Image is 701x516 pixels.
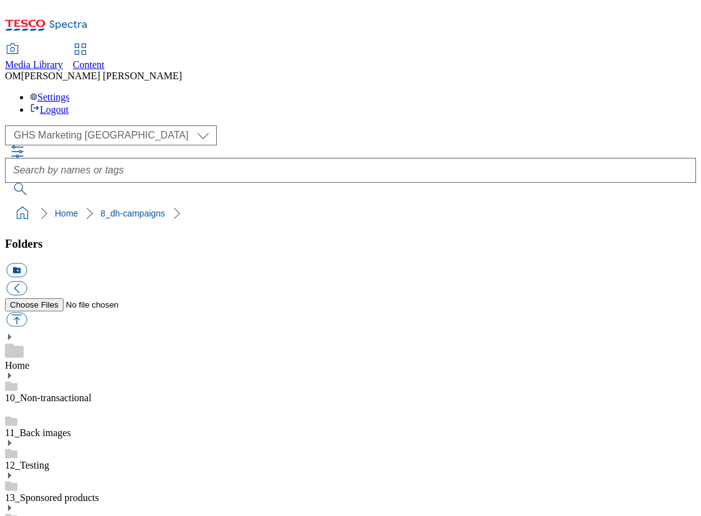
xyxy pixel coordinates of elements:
[5,360,29,371] a: Home
[5,158,696,183] input: Search by names or tags
[73,59,105,70] span: Content
[5,492,99,503] a: 13_Sponsored products
[5,44,63,71] a: Media Library
[5,427,71,438] a: 11_Back images
[21,71,182,81] span: [PERSON_NAME] [PERSON_NAME]
[12,203,32,223] a: home
[30,92,70,102] a: Settings
[5,392,92,403] a: 10_Non-transactional
[30,104,69,115] a: Logout
[73,44,105,71] a: Content
[100,208,165,218] a: 8_dh-campaigns
[5,71,21,81] span: OM
[5,460,49,470] a: 12_Testing
[5,59,63,70] span: Media Library
[5,237,696,251] h3: Folders
[55,208,78,218] a: Home
[5,202,696,225] nav: breadcrumb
